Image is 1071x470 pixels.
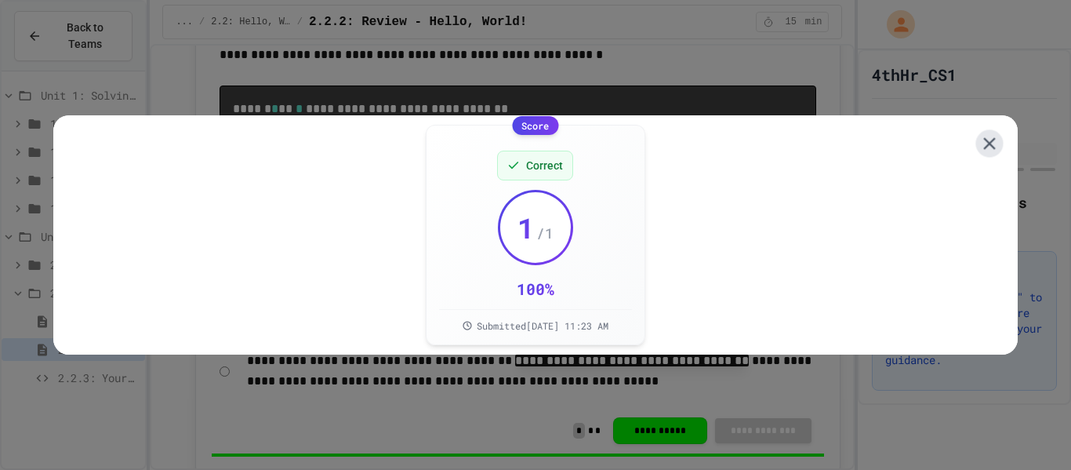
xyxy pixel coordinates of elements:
[512,116,558,135] div: Score
[477,319,608,332] span: Submitted [DATE] 11:23 AM
[517,278,554,300] div: 100 %
[536,222,554,244] span: / 1
[526,158,563,173] span: Correct
[517,212,535,243] span: 1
